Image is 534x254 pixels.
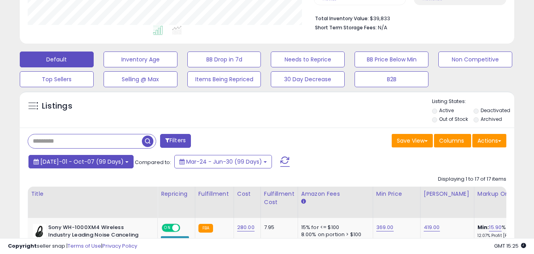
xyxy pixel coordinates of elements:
[20,52,94,67] button: Default
[160,134,191,148] button: Filters
[186,158,262,166] span: Mar-24 - Jun-30 (99 Days)
[376,190,417,198] div: Min Price
[481,107,510,114] label: Deactivated
[187,71,261,87] button: Items Being Repriced
[8,242,37,250] strong: Copyright
[162,225,172,231] span: ON
[264,190,294,206] div: Fulfillment Cost
[432,98,514,105] p: Listing States:
[179,225,192,231] span: OFF
[68,242,101,250] a: Terms of Use
[135,159,171,166] span: Compared to:
[271,71,345,87] button: 30 Day Decrease
[42,101,72,112] h5: Listings
[104,71,177,87] button: Selling @ Max
[439,107,454,114] label: Active
[481,116,502,122] label: Archived
[301,198,306,205] small: Amazon Fees.
[489,223,502,231] a: 15.90
[378,24,387,31] span: N/A
[301,224,367,231] div: 15% for <= $100
[392,134,433,147] button: Save View
[198,190,230,198] div: Fulfillment
[438,176,506,183] div: Displaying 1 to 17 of 17 items
[237,190,257,198] div: Cost
[237,223,255,231] a: 280.00
[102,242,137,250] a: Privacy Policy
[424,223,440,231] a: 419.00
[198,224,213,233] small: FBA
[301,190,370,198] div: Amazon Fees
[33,224,46,240] img: 31+1OdrDX+L._SL40_.jpg
[28,155,134,168] button: [DATE]-01 - Oct-07 (99 Days)
[8,243,137,250] div: seller snap | |
[434,134,471,147] button: Columns
[355,71,428,87] button: B2B
[161,190,192,198] div: Repricing
[31,190,154,198] div: Title
[315,13,500,23] li: $39,833
[315,24,377,31] b: Short Term Storage Fees:
[438,52,512,67] button: Non Competitive
[355,52,428,67] button: BB Price Below Min
[376,223,394,231] a: 369.00
[439,116,468,122] label: Out of Stock
[40,158,124,166] span: [DATE]-01 - Oct-07 (99 Days)
[439,137,464,145] span: Columns
[187,52,261,67] button: BB Drop in 7d
[477,223,489,231] b: Min:
[20,71,94,87] button: Top Sellers
[315,15,369,22] b: Total Inventory Value:
[174,155,272,168] button: Mar-24 - Jun-30 (99 Days)
[494,242,526,250] span: 2025-10-8 15:25 GMT
[264,224,292,231] div: 7.95
[472,134,506,147] button: Actions
[271,52,345,67] button: Needs to Reprice
[104,52,177,67] button: Inventory Age
[424,190,471,198] div: [PERSON_NAME]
